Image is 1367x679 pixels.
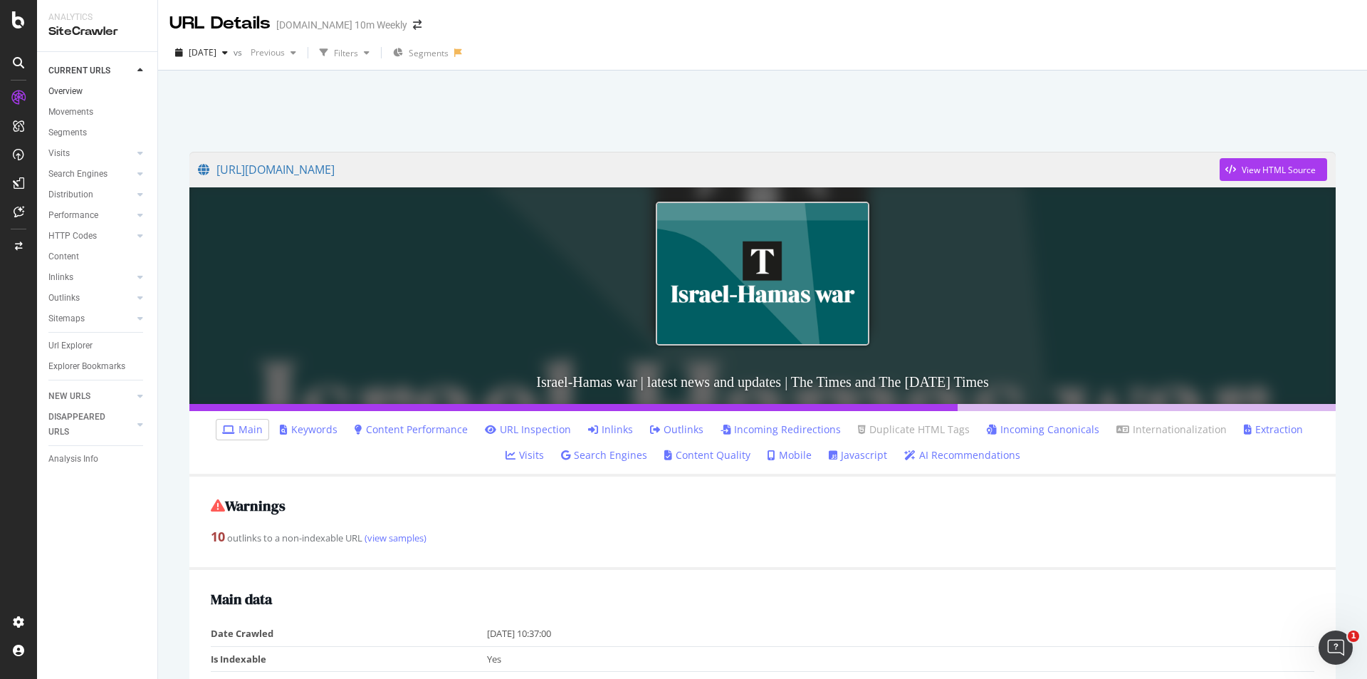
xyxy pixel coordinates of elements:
a: Url Explorer [48,338,147,353]
a: NEW URLS [48,389,133,404]
div: HTTP Codes [48,229,97,244]
td: [DATE] 10:37:00 [487,621,1315,646]
div: Distribution [48,187,93,202]
a: HTTP Codes [48,229,133,244]
a: Internationalization [1116,423,1227,437]
span: vs [234,46,245,58]
a: Incoming Redirections [721,423,841,437]
strong: 10 [211,528,225,545]
div: Movements [48,105,93,120]
div: Segments [48,125,87,140]
a: Overview [48,84,147,99]
div: Outlinks [48,291,80,306]
div: Sitemaps [48,311,85,326]
div: CURRENT URLS [48,63,110,78]
h2: Main data [211,591,1314,607]
div: Analysis Info [48,452,98,467]
div: URL Details [169,11,271,36]
a: Sitemaps [48,311,133,326]
a: Incoming Canonicals [987,423,1099,437]
td: Date Crawled [211,621,487,646]
a: Mobile [768,448,812,462]
a: Javascript [829,448,887,462]
a: Outlinks [650,423,703,437]
a: Duplicate HTML Tags [858,423,970,437]
a: URL Inspection [485,423,571,437]
a: CURRENT URLS [48,63,133,78]
div: Explorer Bookmarks [48,359,125,374]
div: outlinks to a non-indexable URL [211,528,1314,546]
td: Is Indexable [211,646,487,672]
a: Visits [506,448,544,462]
a: Visits [48,146,133,161]
a: Main [222,423,263,437]
span: Segments [409,47,449,59]
span: Previous [245,46,285,58]
a: Outlinks [48,291,133,306]
button: Filters [314,41,375,64]
img: Israel-Hamas war | latest news and updates | The Times and The Sunday Times [656,202,869,345]
iframe: Intercom live chat [1319,631,1353,665]
a: Content Performance [355,423,468,437]
td: Yes [487,646,1315,672]
div: Inlinks [48,270,73,285]
a: (view samples) [362,532,426,544]
a: Inlinks [48,270,133,285]
button: Segments [387,41,454,64]
a: Content Quality [664,448,750,462]
div: [DOMAIN_NAME] 10m Weekly [276,18,407,32]
a: Distribution [48,187,133,202]
div: Filters [334,47,358,59]
button: View HTML Source [1220,158,1327,181]
a: Extraction [1244,423,1303,437]
a: Search Engines [48,167,133,182]
div: Performance [48,208,98,223]
div: Visits [48,146,70,161]
div: NEW URLS [48,389,90,404]
a: Movements [48,105,147,120]
div: View HTML Source [1242,164,1316,176]
div: Analytics [48,11,146,24]
a: DISAPPEARED URLS [48,410,133,440]
a: Inlinks [588,423,633,437]
div: Overview [48,84,83,99]
a: Keywords [280,423,337,437]
a: Segments [48,125,147,140]
div: DISAPPEARED URLS [48,410,120,440]
span: 1 [1348,631,1359,642]
a: Content [48,249,147,264]
button: [DATE] [169,41,234,64]
a: [URL][DOMAIN_NAME] [198,152,1220,187]
span: 2025 Aug. 29th [189,46,216,58]
div: arrow-right-arrow-left [413,20,421,30]
a: Performance [48,208,133,223]
a: Search Engines [561,448,647,462]
div: Search Engines [48,167,108,182]
a: AI Recommendations [904,448,1020,462]
div: SiteCrawler [48,24,146,40]
a: Explorer Bookmarks [48,359,147,374]
div: Content [48,249,79,264]
h3: Israel-Hamas war | latest news and updates | The Times and The [DATE] Times [189,360,1336,404]
div: Url Explorer [48,338,93,353]
button: Previous [245,41,302,64]
h2: Warnings [211,498,1314,514]
a: Analysis Info [48,452,147,467]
